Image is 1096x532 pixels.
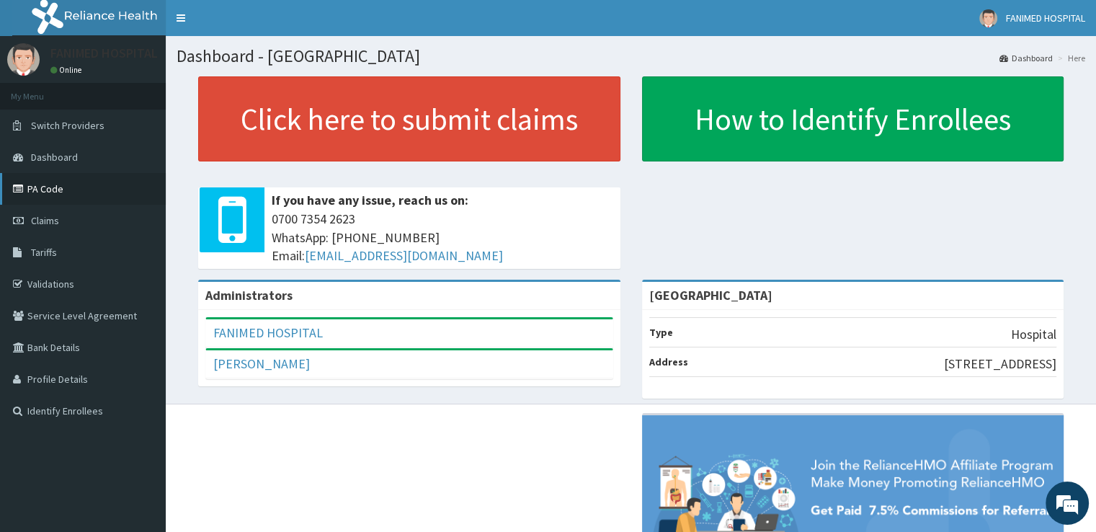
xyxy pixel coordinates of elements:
[7,43,40,76] img: User Image
[1011,325,1056,344] p: Hospital
[7,368,275,418] textarea: Type your message and hit 'Enter'
[1054,52,1085,64] li: Here
[84,169,199,314] span: We're online!
[205,287,293,303] b: Administrators
[50,47,158,60] p: FANIMED HOSPITAL
[31,151,78,164] span: Dashboard
[999,52,1053,64] a: Dashboard
[272,192,468,208] b: If you have any issue, reach us on:
[272,210,613,265] span: 0700 7354 2623 WhatsApp: [PHONE_NUMBER] Email:
[31,119,104,132] span: Switch Providers
[642,76,1064,161] a: How to Identify Enrollees
[979,9,997,27] img: User Image
[236,7,271,42] div: Minimize live chat window
[75,81,242,99] div: Chat with us now
[1006,12,1085,25] span: FANIMED HOSPITAL
[31,246,57,259] span: Tariffs
[213,355,310,372] a: [PERSON_NAME]
[649,355,688,368] b: Address
[305,247,503,264] a: [EMAIL_ADDRESS][DOMAIN_NAME]
[27,72,58,108] img: d_794563401_company_1708531726252_794563401
[213,324,323,341] a: FANIMED HOSPITAL
[198,76,620,161] a: Click here to submit claims
[649,287,772,303] strong: [GEOGRAPHIC_DATA]
[31,214,59,227] span: Claims
[177,47,1085,66] h1: Dashboard - [GEOGRAPHIC_DATA]
[944,355,1056,373] p: [STREET_ADDRESS]
[50,65,85,75] a: Online
[649,326,673,339] b: Type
